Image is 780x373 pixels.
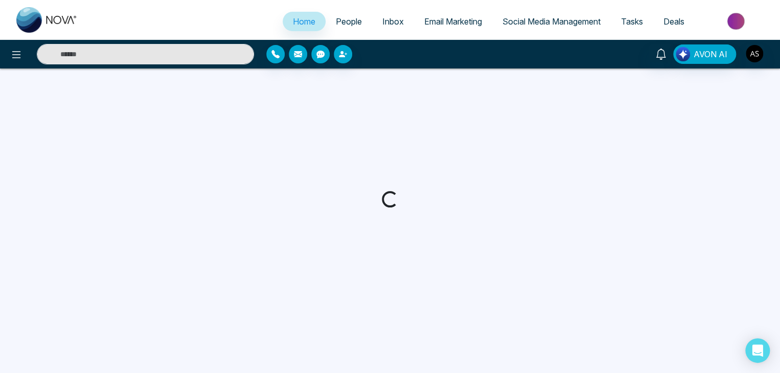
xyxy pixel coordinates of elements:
img: User Avatar [746,45,763,62]
button: AVON AI [673,44,736,64]
img: Market-place.gif [700,10,774,33]
span: Tasks [621,16,643,27]
img: Lead Flow [676,47,690,61]
span: Social Media Management [502,16,601,27]
span: Home [293,16,315,27]
a: Social Media Management [492,12,611,31]
span: Deals [663,16,684,27]
a: Inbox [372,12,414,31]
a: People [326,12,372,31]
span: Email Marketing [424,16,482,27]
a: Tasks [611,12,653,31]
img: Nova CRM Logo [16,7,78,33]
span: AVON AI [694,48,727,60]
a: Deals [653,12,695,31]
a: Home [283,12,326,31]
span: Inbox [382,16,404,27]
span: People [336,16,362,27]
div: Open Intercom Messenger [745,338,770,363]
a: Email Marketing [414,12,492,31]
